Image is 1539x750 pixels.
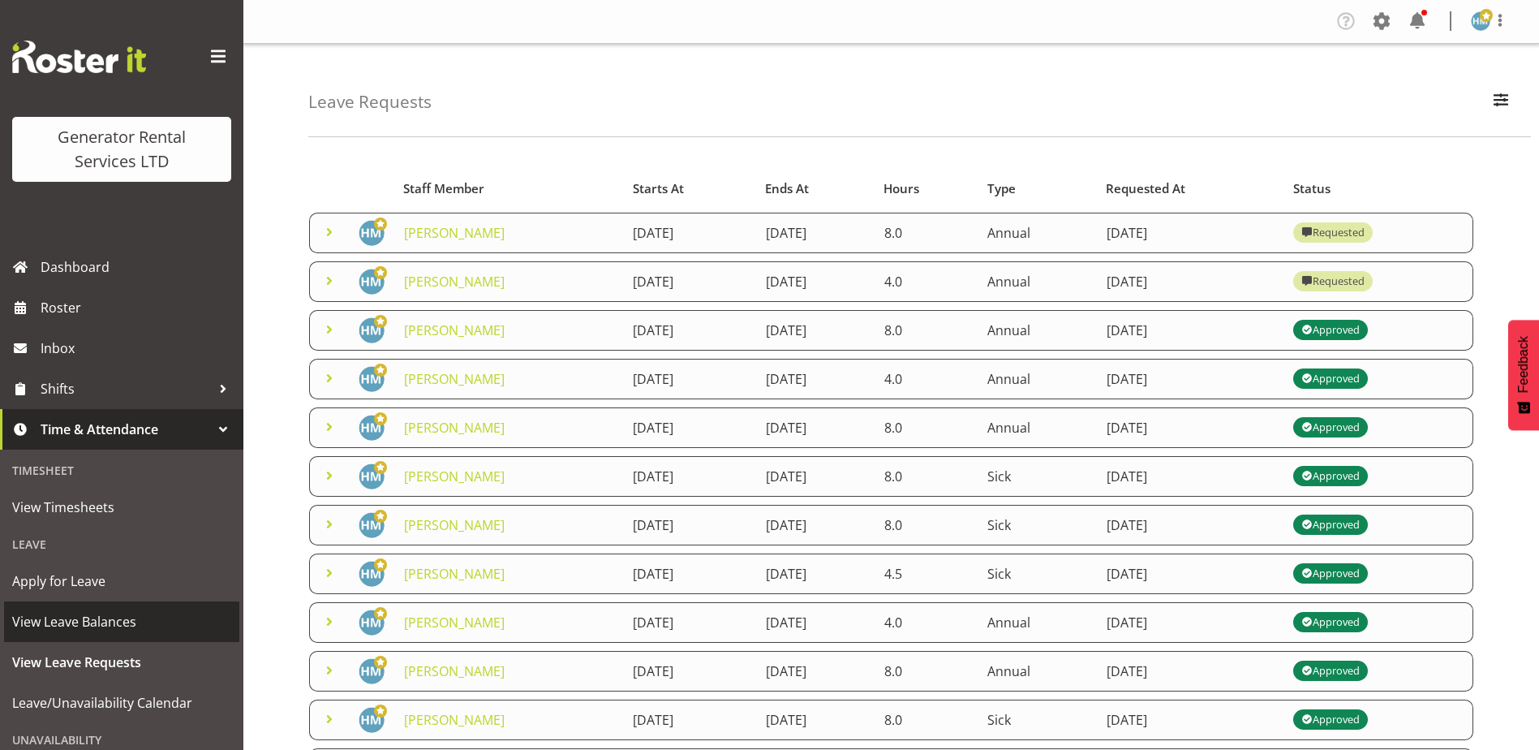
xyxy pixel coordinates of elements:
[978,213,1097,253] td: Annual
[1484,84,1518,120] button: Filter Employees
[404,224,505,242] a: [PERSON_NAME]
[633,179,684,198] span: Starts At
[623,456,756,497] td: [DATE]
[978,456,1097,497] td: Sick
[4,487,239,528] a: View Timesheets
[1097,554,1283,594] td: [DATE]
[404,662,505,680] a: [PERSON_NAME]
[978,700,1097,740] td: Sick
[1301,710,1360,730] div: Approved
[359,415,385,441] img: hamish-macmillan5546.jpg
[756,602,875,643] td: [DATE]
[359,463,385,489] img: hamish-macmillan5546.jpg
[756,407,875,448] td: [DATE]
[623,261,756,302] td: [DATE]
[1301,613,1360,632] div: Approved
[404,516,505,534] a: [PERSON_NAME]
[623,310,756,351] td: [DATE]
[359,220,385,246] img: hamish-macmillan5546.jpg
[359,512,385,538] img: hamish-macmillan5546.jpg
[875,359,978,399] td: 4.0
[765,179,809,198] span: Ends At
[756,651,875,692] td: [DATE]
[28,125,215,174] div: Generator Rental Services LTD
[1301,467,1360,486] div: Approved
[623,213,756,253] td: [DATE]
[12,650,231,675] span: View Leave Requests
[875,602,978,643] td: 4.0
[978,261,1097,302] td: Annual
[359,561,385,587] img: hamish-macmillan5546.jpg
[41,295,235,320] span: Roster
[1516,336,1531,393] span: Feedback
[41,377,211,401] span: Shifts
[1301,321,1360,340] div: Approved
[41,255,235,279] span: Dashboard
[4,561,239,601] a: Apply for Leave
[978,651,1097,692] td: Annual
[41,417,211,442] span: Time & Attendance
[978,505,1097,545] td: Sick
[1301,662,1360,681] div: Approved
[4,683,239,723] a: Leave/Unavailability Calendar
[623,651,756,692] td: [DATE]
[1471,11,1490,31] img: hamish-macmillan5546.jpg
[1097,505,1283,545] td: [DATE]
[623,554,756,594] td: [DATE]
[875,700,978,740] td: 8.0
[403,179,484,198] span: Staff Member
[875,310,978,351] td: 8.0
[12,569,231,593] span: Apply for Leave
[756,505,875,545] td: [DATE]
[875,554,978,594] td: 4.5
[756,554,875,594] td: [DATE]
[623,407,756,448] td: [DATE]
[404,273,505,291] a: [PERSON_NAME]
[1508,320,1539,430] button: Feedback - Show survey
[404,711,505,729] a: [PERSON_NAME]
[359,610,385,636] img: hamish-macmillan5546.jpg
[756,456,875,497] td: [DATE]
[978,359,1097,399] td: Annual
[978,407,1097,448] td: Annual
[41,336,235,360] span: Inbox
[12,495,231,519] span: View Timesheets
[1301,223,1365,243] div: Requested
[756,700,875,740] td: [DATE]
[1301,418,1360,437] div: Approved
[623,359,756,399] td: [DATE]
[1301,369,1360,389] div: Approved
[756,261,875,302] td: [DATE]
[404,468,505,485] a: [PERSON_NAME]
[1293,179,1331,198] span: Status
[875,261,978,302] td: 4.0
[404,370,505,388] a: [PERSON_NAME]
[1097,359,1283,399] td: [DATE]
[1106,179,1185,198] span: Requested At
[4,601,239,642] a: View Leave Balances
[359,366,385,392] img: hamish-macmillan5546.jpg
[756,359,875,399] td: [DATE]
[756,213,875,253] td: [DATE]
[1301,272,1365,291] div: Requested
[404,614,505,631] a: [PERSON_NAME]
[308,93,432,111] h4: Leave Requests
[978,602,1097,643] td: Annual
[987,179,1016,198] span: Type
[875,213,978,253] td: 8.0
[1097,407,1283,448] td: [DATE]
[12,41,146,73] img: Rosterit website logo
[359,269,385,295] img: hamish-macmillan5546.jpg
[978,310,1097,351] td: Annual
[623,505,756,545] td: [DATE]
[404,321,505,339] a: [PERSON_NAME]
[1097,310,1283,351] td: [DATE]
[978,554,1097,594] td: Sick
[623,602,756,643] td: [DATE]
[1097,651,1283,692] td: [DATE]
[1097,213,1283,253] td: [DATE]
[756,310,875,351] td: [DATE]
[1301,564,1360,584] div: Approved
[1301,515,1360,535] div: Approved
[359,707,385,733] img: hamish-macmillan5546.jpg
